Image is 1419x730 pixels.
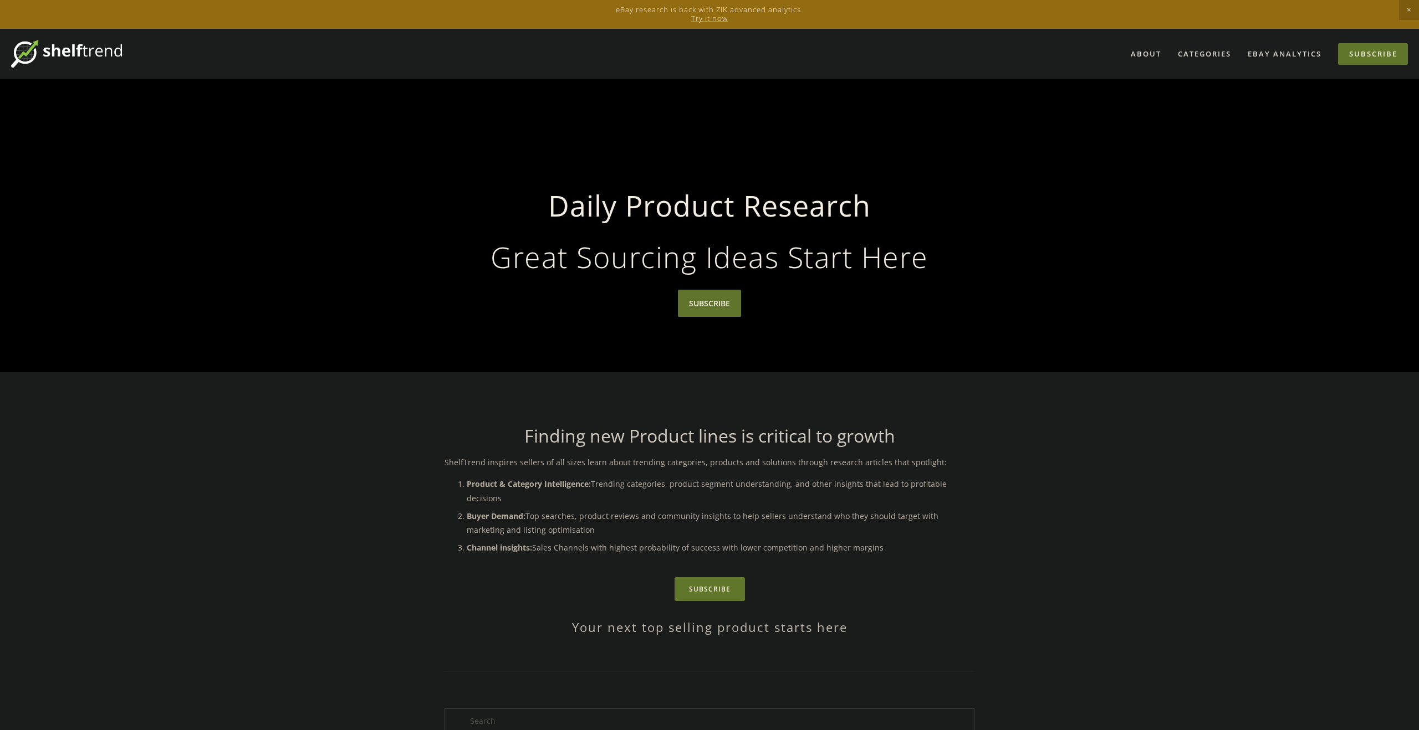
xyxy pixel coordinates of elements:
p: Great Sourcing Ideas Start Here [462,243,957,271]
h1: Finding new Product lines is critical to growth [445,425,974,446]
strong: Channel insights: [467,542,532,553]
a: About [1124,45,1168,63]
p: Top searches, product reviews and community insights to help sellers understand who they should t... [467,509,974,537]
p: Trending categories, product segment understanding, and other insights that lead to profitable de... [467,477,974,505]
p: Sales Channels with highest probability of success with lower competition and higher margins [467,541,974,554]
a: Try it now [691,13,728,23]
a: Subscribe [675,577,745,601]
img: ShelfTrend [11,40,122,68]
strong: Daily Product Research [462,179,957,232]
div: Categories [1171,45,1238,63]
strong: Buyer Demand: [467,511,525,521]
h2: Your next top selling product starts here [445,620,974,634]
strong: Product & Category Intelligence: [467,479,591,489]
a: eBay Analytics [1241,45,1329,63]
p: ShelfTrend inspires sellers of all sizes learn about trending categories, products and solutions ... [445,455,974,469]
a: Subscribe [1338,43,1408,65]
a: SUBSCRIBE [678,290,741,317]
